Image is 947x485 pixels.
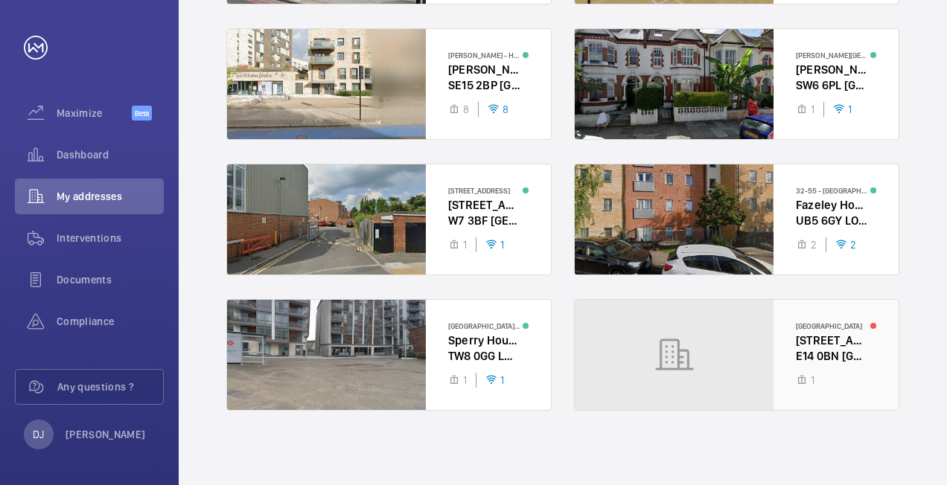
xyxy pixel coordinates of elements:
[57,272,164,287] span: Documents
[132,106,152,121] span: Beta
[33,427,44,442] p: DJ
[57,314,164,329] span: Compliance
[57,147,164,162] span: Dashboard
[57,231,164,245] span: Interventions
[57,379,163,394] span: Any questions ?
[66,427,146,442] p: [PERSON_NAME]
[57,106,132,121] span: Maximize
[57,189,164,204] span: My addresses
